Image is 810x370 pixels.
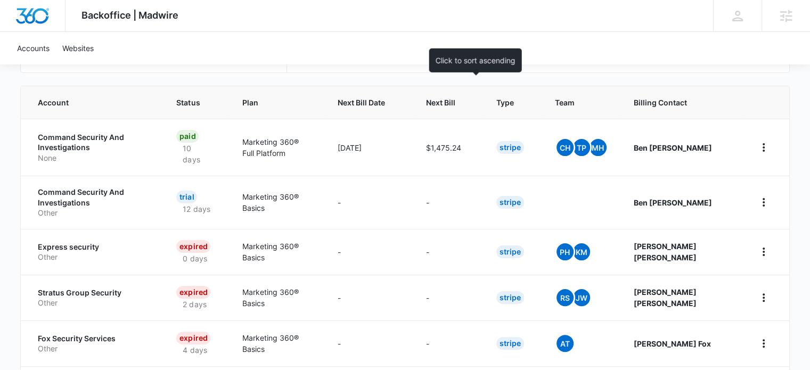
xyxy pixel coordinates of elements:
[242,332,312,355] p: Marketing 360® Basics
[176,97,201,108] span: Status
[11,32,56,64] a: Accounts
[38,252,151,262] p: Other
[38,187,151,218] a: Command Security And InvestigationsOther
[496,141,524,154] div: Stripe
[413,275,484,320] td: -
[38,287,151,308] a: Stratus Group SecurityOther
[176,240,210,253] div: Expired
[634,242,697,262] strong: [PERSON_NAME] [PERSON_NAME]
[38,208,151,218] p: Other
[429,48,522,72] div: Click to sort ascending
[496,291,524,304] div: Stripe
[590,139,607,156] span: MH
[176,299,212,310] p: 2 days
[634,143,712,152] strong: Ben [PERSON_NAME]
[755,243,772,260] button: home
[555,97,593,108] span: Team
[557,139,574,156] span: CH
[176,130,199,143] div: Paid
[38,132,151,153] p: Command Security And Investigations
[634,287,697,308] strong: [PERSON_NAME] [PERSON_NAME]
[325,229,413,275] td: -
[325,275,413,320] td: -
[242,97,312,108] span: Plan
[413,119,484,176] td: $1,475.24
[573,289,590,306] span: JW
[38,287,151,298] p: Stratus Group Security
[573,243,590,260] span: KM
[176,253,213,264] p: 0 days
[496,196,524,209] div: Stripe
[634,339,711,348] strong: [PERSON_NAME] Fox
[38,298,151,308] p: Other
[413,229,484,275] td: -
[242,286,312,309] p: Marketing 360® Basics
[496,97,514,108] span: Type
[176,332,210,344] div: Expired
[426,97,455,108] span: Next Bill
[413,176,484,229] td: -
[242,241,312,263] p: Marketing 360® Basics
[755,139,772,156] button: home
[496,337,524,350] div: Stripe
[325,320,413,366] td: -
[38,97,135,108] span: Account
[755,289,772,306] button: home
[56,32,100,64] a: Websites
[81,10,178,21] span: Backoffice | Madwire
[38,153,151,163] p: None
[176,191,197,203] div: Trial
[634,198,712,207] strong: Ben [PERSON_NAME]
[38,343,151,354] p: Other
[38,187,151,208] p: Command Security And Investigations
[557,335,574,352] span: At
[755,335,772,352] button: home
[38,333,151,344] p: Fox Security Services
[38,333,151,354] a: Fox Security ServicesOther
[176,286,210,299] div: Expired
[413,320,484,366] td: -
[38,242,151,262] a: Express securityOther
[242,191,312,213] p: Marketing 360® Basics
[557,289,574,306] span: RS
[557,243,574,260] span: PH
[755,194,772,211] button: home
[634,97,730,108] span: Billing Contact
[176,344,213,356] p: 4 days
[38,132,151,163] a: Command Security And InvestigationsNone
[325,176,413,229] td: -
[496,245,524,258] div: Stripe
[38,242,151,252] p: Express security
[242,136,312,159] p: Marketing 360® Full Platform
[176,143,217,165] p: 10 days
[573,139,590,156] span: TP
[338,97,385,108] span: Next Bill Date
[176,203,216,215] p: 12 days
[325,119,413,176] td: [DATE]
